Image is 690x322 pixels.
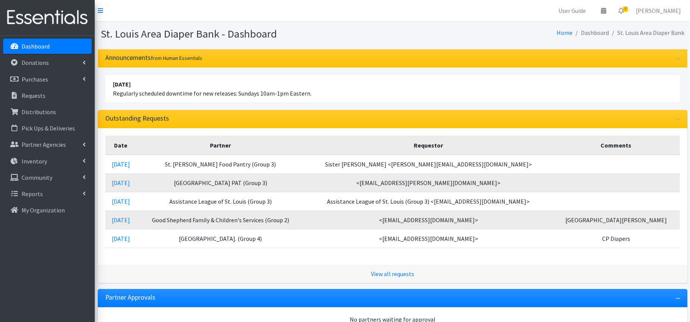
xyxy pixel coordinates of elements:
a: Partner Agencies [3,137,92,152]
td: St. [PERSON_NAME] Food Pantry (Group 3) [136,155,304,174]
td: [GEOGRAPHIC_DATA] PAT (Group 3) [136,173,304,192]
small: from Human Essentials [151,55,202,61]
td: Assistance League of St. Louis (Group 3) [136,192,304,210]
a: [DATE] [112,160,130,168]
p: Purchases [22,75,48,83]
th: Requestor [305,136,553,155]
th: Partner [136,136,304,155]
h3: Partner Approvals [105,294,155,302]
td: CP Diapers [552,229,679,248]
p: Community [22,174,52,181]
li: St. Louis Area Diaper Bank [609,27,684,38]
h1: St. Louis Area Diaper Bank - Dashboard [101,27,390,41]
a: User Guide [552,3,592,18]
th: Comments [552,136,679,155]
a: Purchases [3,72,92,87]
a: Home [557,29,573,36]
li: Regularly scheduled downtime for new releases: Sundays 10am-1pm Eastern. [105,75,680,102]
td: Assistance League of St. Louis (Group 3) <[EMAIL_ADDRESS][DOMAIN_NAME]> [305,192,553,210]
h3: Outstanding Requests [105,115,169,123]
p: Requests [22,92,45,99]
span: 4 [623,6,628,12]
td: <[EMAIL_ADDRESS][DOMAIN_NAME]> [305,210,553,229]
strong: [DATE] [113,80,131,88]
a: [DATE] [112,198,130,205]
a: [PERSON_NAME] [630,3,687,18]
p: Reports [22,190,43,198]
h3: Announcements [105,54,202,62]
a: Community [3,170,92,185]
th: Date [105,136,137,155]
p: Dashboard [22,42,50,50]
a: Donations [3,55,92,70]
p: Inventory [22,157,47,165]
td: <[EMAIL_ADDRESS][DOMAIN_NAME]> [305,229,553,248]
td: [GEOGRAPHIC_DATA]. (Group 4) [136,229,304,248]
img: HumanEssentials [3,5,92,30]
a: [DATE] [112,235,130,242]
a: Dashboard [3,39,92,54]
a: 4 [612,3,630,18]
td: <[EMAIL_ADDRESS][PERSON_NAME][DOMAIN_NAME]> [305,173,553,192]
p: Donations [22,59,49,66]
p: Distributions [22,108,56,116]
td: [GEOGRAPHIC_DATA][PERSON_NAME] [552,210,679,229]
a: Pick Ups & Deliveries [3,121,92,136]
a: Distributions [3,104,92,119]
a: Inventory [3,154,92,169]
td: Good Shepherd Family & Children's Services (Group 2) [136,210,304,229]
a: My Organization [3,203,92,218]
a: View all requests [371,270,414,278]
a: Requests [3,88,92,103]
a: [DATE] [112,216,130,224]
a: [DATE] [112,179,130,187]
p: My Organization [22,206,65,214]
p: Partner Agencies [22,141,66,148]
li: Dashboard [573,27,609,38]
a: Reports [3,186,92,201]
p: Pick Ups & Deliveries [22,124,75,132]
td: Sister [PERSON_NAME] <[PERSON_NAME][EMAIL_ADDRESS][DOMAIN_NAME]> [305,155,553,174]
